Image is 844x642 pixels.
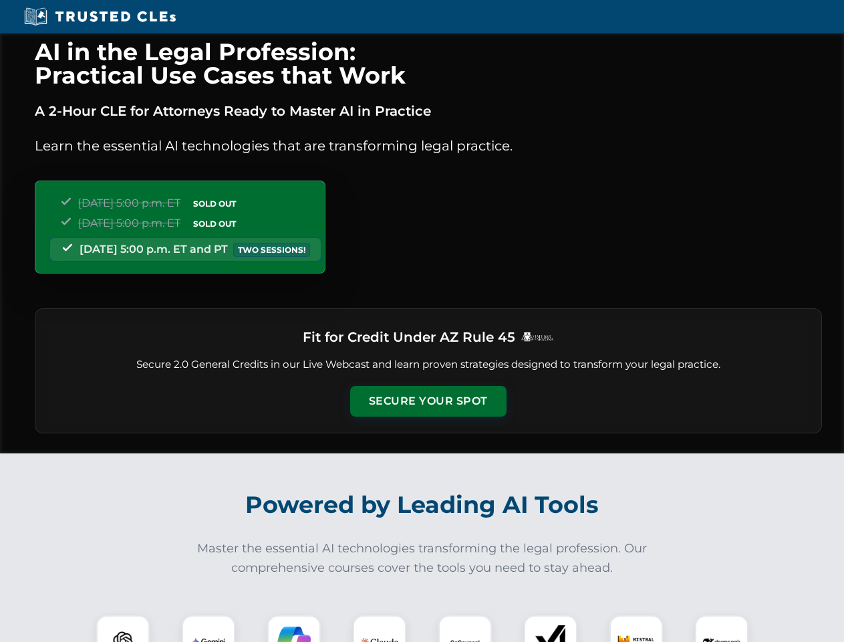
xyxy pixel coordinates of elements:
[521,332,554,342] img: Logo
[20,7,180,27] img: Trusted CLEs
[188,217,241,231] span: SOLD OUT
[35,40,822,87] h1: AI in the Legal Profession: Practical Use Cases that Work
[188,539,656,578] p: Master the essential AI technologies transforming the legal profession. Our comprehensive courses...
[78,197,180,209] span: [DATE] 5:00 p.m. ET
[350,386,507,417] button: Secure Your Spot
[51,357,805,372] p: Secure 2.0 General Credits in our Live Webcast and learn proven strategies designed to transform ...
[78,217,180,229] span: [DATE] 5:00 p.m. ET
[52,481,793,528] h2: Powered by Leading AI Tools
[35,135,822,156] p: Learn the essential AI technologies that are transforming legal practice.
[303,325,515,349] h3: Fit for Credit Under AZ Rule 45
[35,100,822,122] p: A 2-Hour CLE for Attorneys Ready to Master AI in Practice
[188,197,241,211] span: SOLD OUT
